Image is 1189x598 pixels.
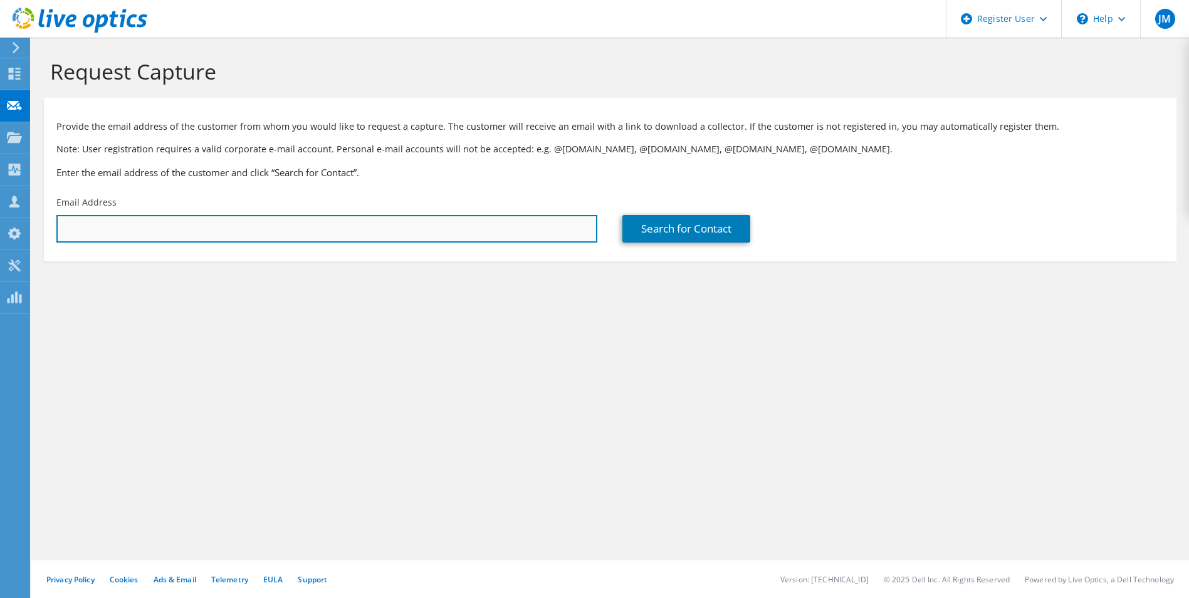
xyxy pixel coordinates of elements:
a: Search for Contact [622,215,750,243]
a: Privacy Policy [46,574,95,585]
a: Telemetry [211,574,248,585]
a: Support [298,574,327,585]
li: © 2025 Dell Inc. All Rights Reserved [884,574,1010,585]
a: EULA [263,574,283,585]
svg: \n [1077,13,1088,24]
h3: Enter the email address of the customer and click “Search for Contact”. [56,165,1164,179]
a: Cookies [110,574,139,585]
li: Powered by Live Optics, a Dell Technology [1025,574,1174,585]
p: Provide the email address of the customer from whom you would like to request a capture. The cust... [56,120,1164,134]
h1: Request Capture [50,58,1164,85]
p: Note: User registration requires a valid corporate e-mail account. Personal e-mail accounts will ... [56,142,1164,156]
a: Ads & Email [154,574,196,585]
li: Version: [TECHNICAL_ID] [780,574,869,585]
label: Email Address [56,196,117,209]
span: JM [1155,9,1175,29]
